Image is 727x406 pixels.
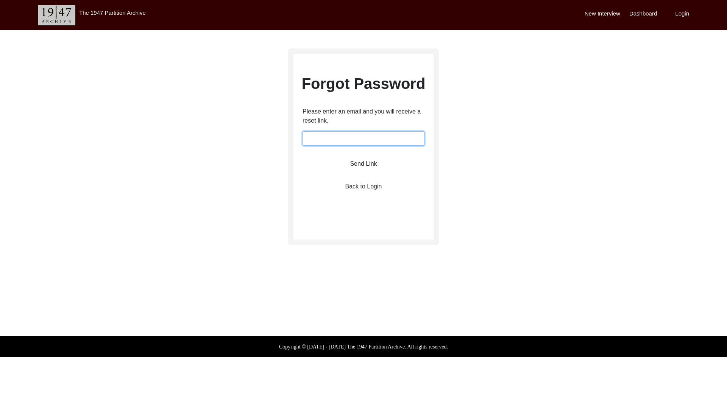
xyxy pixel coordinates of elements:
img: header-logo.png [38,5,75,25]
label: Forgot Password [302,72,426,95]
button: Send Link [341,155,386,173]
label: Back to Login [345,182,382,191]
label: New Interview [585,9,620,18]
p: Please enter an email and you will receive a reset link. [303,107,424,125]
label: Copyright © [DATE] - [DATE] The 1947 Partition Archive. All rights reserved. [279,343,448,351]
label: Login [675,9,689,18]
label: Dashboard [629,9,657,18]
label: The 1947 Partition Archive [79,9,146,16]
